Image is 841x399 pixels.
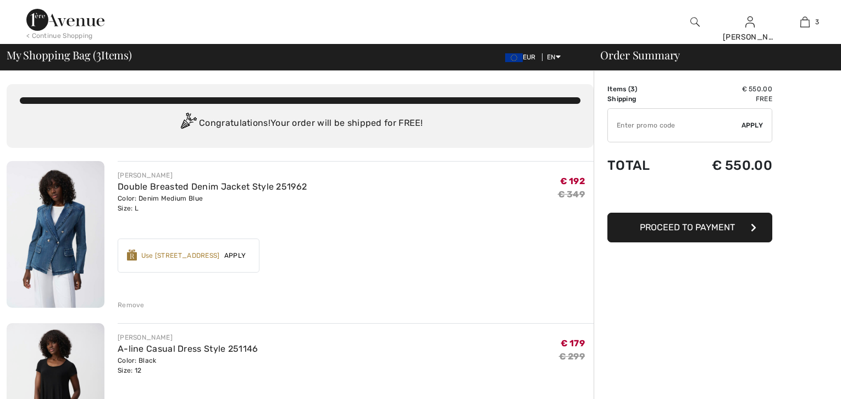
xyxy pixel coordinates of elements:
[676,84,772,94] td: € 550.00
[745,15,755,29] img: My Info
[676,94,772,104] td: Free
[690,15,700,29] img: search the website
[127,250,137,261] img: Reward-Logo.svg
[118,193,307,213] div: Color: Denim Medium Blue Size: L
[7,161,104,308] img: Double Breasted Denim Jacket Style 251962
[118,356,258,375] div: Color: Black Size: 12
[26,31,93,41] div: < Continue Shopping
[220,251,251,261] span: Apply
[560,176,585,186] span: € 192
[778,15,832,29] a: 3
[745,16,755,27] a: Sign In
[26,9,104,31] img: 1ère Avenue
[118,181,307,192] a: Double Breasted Denim Jacket Style 251962
[607,84,676,94] td: Items ( )
[558,189,585,199] s: € 349
[141,251,220,261] div: Use [STREET_ADDRESS]
[608,109,742,142] input: Promo code
[505,53,523,62] img: Euro
[676,147,772,184] td: € 550.00
[177,113,199,135] img: Congratulation2.svg
[800,15,810,29] img: My Bag
[587,49,834,60] div: Order Summary
[640,222,735,232] span: Proceed to Payment
[630,85,635,93] span: 3
[547,53,561,61] span: EN
[742,120,763,130] span: Apply
[561,338,585,348] span: € 179
[815,17,819,27] span: 3
[505,53,540,61] span: EUR
[559,351,585,362] s: € 299
[7,49,132,60] span: My Shopping Bag ( Items)
[118,343,258,354] a: A-line Casual Dress Style 251146
[118,170,307,180] div: [PERSON_NAME]
[607,213,772,242] button: Proceed to Payment
[118,332,258,342] div: [PERSON_NAME]
[607,147,676,184] td: Total
[118,300,145,310] div: Remove
[607,184,772,209] iframe: PayPal
[20,113,580,135] div: Congratulations! Your order will be shipped for FREE!
[607,94,676,104] td: Shipping
[96,47,101,61] span: 3
[723,31,777,43] div: [PERSON_NAME]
